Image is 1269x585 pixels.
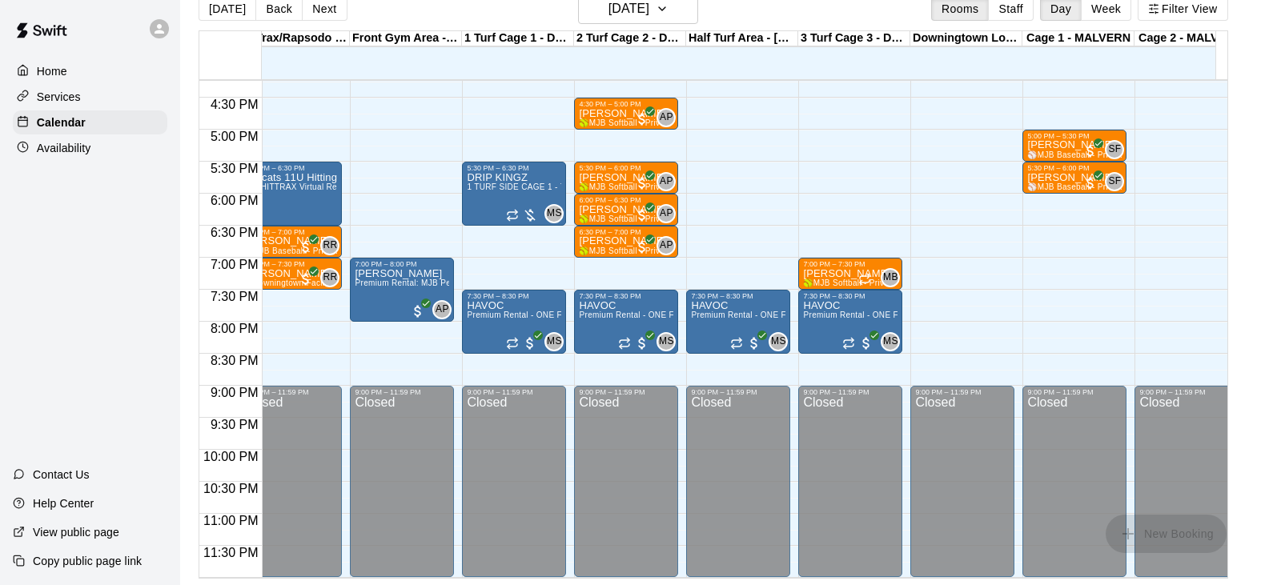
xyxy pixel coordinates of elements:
[522,335,538,351] span: All customers have paid
[462,386,566,577] div: 9:00 PM – 11:59 PM: Closed
[506,337,519,350] span: Recurring event
[657,204,676,223] div: Alexa Peterson
[33,524,119,540] p: View public page
[544,332,564,351] div: Michelle Sawka (Instructor / Owner / Operator)
[910,386,1014,577] div: 9:00 PM – 11:59 PM: Closed
[207,98,263,111] span: 4:30 PM
[1134,31,1247,46] div: Cage 2 - MALVERN
[618,337,631,350] span: Recurring event
[634,175,650,191] span: All customers have paid
[798,386,902,577] div: 9:00 PM – 11:59 PM: Closed
[243,260,308,268] div: 7:00 PM – 7:30 PM
[579,164,645,172] div: 5:30 PM – 6:00 PM
[803,278,1122,287] span: 🥎MJB Softball - Private Lesson - 30 Minute - [GEOGRAPHIC_DATA] LOCATION🥎
[410,303,426,319] span: All customers have paid
[798,290,902,354] div: 7:30 PM – 8:30 PM: HAVOC
[207,130,263,143] span: 5:00 PM
[467,182,716,191] span: 1 TURF SIDE CAGE 1 - 70' Cage - TURF SIDE-DOWNINGTOWN
[238,386,342,577] div: 9:00 PM – 11:59 PM: Closed
[1027,164,1093,172] div: 5:30 PM – 6:00 PM
[320,236,339,255] div: Rick Ross Jr.
[1082,175,1098,191] span: All customers have paid
[243,388,312,396] div: 9:00 PM – 11:59 PM
[803,292,869,300] div: 7:30 PM – 8:30 PM
[243,396,337,575] div: Closed
[660,206,673,222] span: AP
[37,63,67,79] p: Home
[1106,526,1227,539] span: You don't have the permission to add bookings
[1108,174,1121,190] span: SF
[657,172,676,191] div: Alexa Peterson
[13,85,167,109] a: Services
[207,258,263,271] span: 7:00 PM
[803,260,869,268] div: 7:00 PM – 7:30 PM
[579,292,645,300] div: 7:30 PM – 8:30 PM
[881,332,900,351] div: Michelle Sawka (Instructor / Owner / Operator)
[350,31,462,46] div: Front Gym Area - [GEOGRAPHIC_DATA]
[238,258,342,290] div: 7:00 PM – 7:30 PM: Rajveer Dasaur
[298,271,314,287] span: All customers have paid
[579,100,645,108] div: 4:30 PM – 5:00 PM
[207,418,263,431] span: 9:30 PM
[663,204,676,223] span: Alexa Peterson
[207,194,263,207] span: 6:00 PM
[327,236,339,255] span: Rick Ross Jr.
[1027,396,1122,575] div: Closed
[462,31,574,46] div: 1 Turf Cage 1 - DOWNINGTOWN
[1108,142,1121,158] span: SF
[579,214,898,223] span: 🥎MJB Softball - Private Lesson - 30 Minute - [GEOGRAPHIC_DATA] LOCATION🥎
[579,388,649,396] div: 9:00 PM – 11:59 PM
[660,110,673,126] span: AP
[574,162,678,194] div: 5:30 PM – 6:00 PM: Kaelyn Erb
[730,337,743,350] span: Recurring event
[657,236,676,255] div: Alexa Peterson
[243,228,308,236] div: 6:30 PM – 7:00 PM
[858,273,871,286] span: Recurring event
[1105,140,1124,159] div: Shawn Frye
[544,204,564,223] div: Michelle Sawka (Owner / Operator Account)
[355,260,420,268] div: 7:00 PM – 8:00 PM
[883,270,898,286] span: MB
[467,396,561,575] div: Closed
[243,164,308,172] div: 5:30 PM – 6:30 PM
[579,196,645,204] div: 6:00 PM – 6:30 PM
[574,386,678,577] div: 9:00 PM – 11:59 PM: Closed
[579,311,930,319] span: Premium Rental - ONE FULL SIDE OF MJB - 60'x100' Turf and Three 55' Retractable Cages
[1027,132,1093,140] div: 5:00 PM – 5:30 PM
[33,553,142,569] p: Copy public page link
[1134,386,1239,577] div: 9:00 PM – 11:59 PM: Closed
[915,388,985,396] div: 9:00 PM – 11:59 PM
[663,172,676,191] span: Alexa Peterson
[298,239,314,255] span: All customers have paid
[350,386,454,577] div: 9:00 PM – 11:59 PM: Closed
[199,450,262,463] span: 10:00 PM
[207,290,263,303] span: 7:30 PM
[691,396,785,575] div: Closed
[238,162,342,226] div: 5:30 PM – 6:30 PM: Bobcats 11U Hitting Clinic Spill Over
[842,337,855,350] span: Recurring event
[1027,388,1097,396] div: 9:00 PM – 11:59 PM
[1139,388,1209,396] div: 9:00 PM – 11:59 PM
[506,209,519,222] span: Recurring event
[663,332,676,351] span: Michelle Sawka (Instructor / Owner / Operator)
[798,31,910,46] div: 3 Turf Cage 3 - DOWNINGTOWN
[775,332,788,351] span: Michelle Sawka (Instructor / Owner / Operator)
[660,174,673,190] span: AP
[1022,386,1126,577] div: 9:00 PM – 11:59 PM: Closed
[207,226,263,239] span: 6:30 PM
[37,140,91,156] p: Availability
[746,335,762,351] span: All customers have paid
[436,302,449,318] span: AP
[355,388,424,396] div: 9:00 PM – 11:59 PM
[207,354,263,367] span: 8:30 PM
[579,182,898,191] span: 🥎MJB Softball - Private Lesson - 30 Minute - [GEOGRAPHIC_DATA] LOCATION🥎
[547,206,562,222] span: MS
[686,290,790,354] div: 7:30 PM – 8:30 PM: HAVOC
[467,292,532,300] div: 7:30 PM – 8:30 PM
[1111,140,1124,159] span: Shawn Frye
[686,386,790,577] div: 9:00 PM – 11:59 PM: Closed
[467,388,536,396] div: 9:00 PM – 11:59 PM
[691,292,757,300] div: 7:30 PM – 8:30 PM
[574,98,678,130] div: 4:30 PM – 5:00 PM: Maddy Mozdzen
[574,290,678,354] div: 7:30 PM – 8:30 PM: HAVOC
